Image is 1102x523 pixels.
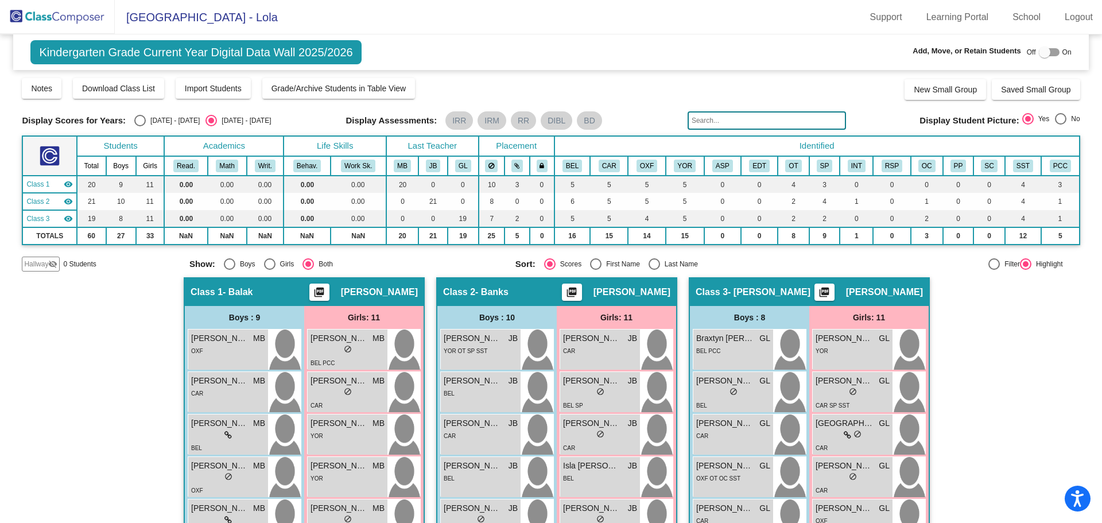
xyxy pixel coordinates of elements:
th: Speech Therapy [809,156,840,176]
button: Download Class List [73,78,164,99]
div: [DATE] - [DATE] [217,115,271,126]
th: Belmont [554,156,591,176]
th: Oxford [628,156,665,176]
button: Import Students [176,78,251,99]
button: PCC [1050,160,1071,172]
td: 8 [479,193,505,210]
span: YOR OT SP SST [444,348,487,354]
span: Saved Small Group [1001,85,1070,94]
mat-radio-group: Select an option [1022,113,1080,128]
td: 10 [479,176,505,193]
td: 5 [628,176,665,193]
td: 5 [590,176,628,193]
mat-icon: visibility [64,180,73,189]
td: 0 [873,210,910,227]
span: MB [372,417,385,429]
td: 3 [505,176,530,193]
td: 11 [136,176,165,193]
span: Class 2 [443,286,475,298]
td: 9 [106,176,136,193]
button: BEL [562,160,582,172]
td: 5 [590,193,628,210]
span: [PERSON_NAME] [444,332,501,344]
span: Braxtyn [PERSON_NAME] [696,332,754,344]
mat-chip: DIBL [541,111,572,130]
span: do_not_disturb_alt [596,388,604,396]
button: JB [426,160,441,172]
td: 5 [505,227,530,245]
span: CAR [191,390,203,397]
td: 3 [1041,176,1079,193]
td: 0.00 [331,176,386,193]
th: Keep away students [479,156,505,176]
td: 5 [666,210,704,227]
div: Boys [235,259,255,269]
td: 0 [530,193,554,210]
th: Gabriela Lopez [448,156,479,176]
td: 12 [1005,227,1041,245]
span: [GEOGRAPHIC_DATA] - Lola [115,8,278,26]
span: Show: [189,259,215,269]
span: Add, Move, or Retain Students [913,45,1021,57]
span: [PERSON_NAME] [311,332,368,344]
span: do_not_disturb_alt [730,388,738,396]
td: 5 [628,193,665,210]
td: 5 [554,176,591,193]
span: JB [509,417,518,429]
td: 0 [704,176,741,193]
td: 5 [666,193,704,210]
td: 4 [628,210,665,227]
td: 0.00 [164,176,207,193]
a: School [1003,8,1050,26]
td: 2 [778,193,809,210]
mat-radio-group: Select an option [189,258,507,270]
div: Filter [1000,259,1020,269]
span: [PERSON_NAME] [341,286,418,298]
span: [PERSON_NAME] [593,286,670,298]
td: 0 [911,176,943,193]
td: 0 [741,176,778,193]
span: Class 3 [696,286,728,298]
button: Notes [22,78,61,99]
td: 4 [778,176,809,193]
td: Mara Balak - Balak [22,176,77,193]
td: 9 [809,227,840,245]
td: 0 [418,210,448,227]
span: CAR [311,402,323,409]
button: New Small Group [905,79,986,100]
td: NaN [331,227,386,245]
td: 0.00 [164,193,207,210]
td: 3 [809,176,840,193]
span: MB [372,332,385,344]
td: 0 [943,227,974,245]
td: 4 [1005,193,1041,210]
button: CAR [599,160,620,172]
td: 0 [530,210,554,227]
button: ASP [712,160,733,172]
span: [PERSON_NAME] [563,375,620,387]
td: 0.00 [331,193,386,210]
td: Gabriela Lopez - Lopez [22,210,77,227]
td: 0 [741,210,778,227]
div: Yes [1034,114,1050,124]
td: 0 [448,193,479,210]
span: JB [628,375,637,387]
td: 0 [840,210,873,227]
button: OXF [637,160,657,172]
span: Class 3 [26,214,49,224]
td: 0.00 [247,210,284,227]
th: Life Skills [284,136,386,156]
th: Carlton [590,156,628,176]
span: [PERSON_NAME] [311,375,368,387]
td: 2 [911,210,943,227]
td: 15 [666,227,704,245]
button: Print Students Details [562,284,582,301]
div: Last Name [660,259,698,269]
button: EDT [749,160,770,172]
th: Girls [136,156,165,176]
td: 0 [873,193,910,210]
td: 0 [704,193,741,210]
td: 8 [778,227,809,245]
th: Academics [164,136,284,156]
mat-icon: picture_as_pdf [817,286,831,303]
